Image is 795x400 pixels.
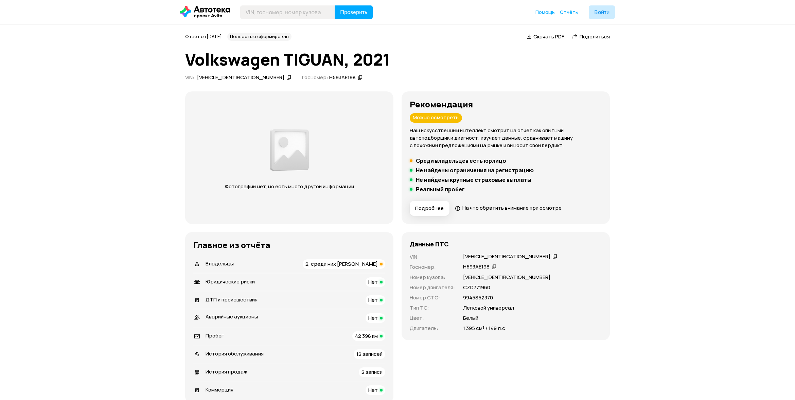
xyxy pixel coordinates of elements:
button: Подробнее [410,201,449,216]
span: Помощь [535,9,555,15]
p: Наш искусственный интеллект смотрит на отчёт как опытный автоподборщик и диагност: изучает данные... [410,127,602,149]
div: Можно осмотреть [410,113,462,123]
p: Цвет : [410,314,455,322]
button: Войти [589,5,615,19]
a: Поделиться [572,33,610,40]
p: Госномер : [410,263,455,271]
h1: Volkswagen TIGUAN, 2021 [185,50,610,69]
h4: Данные ПТС [410,240,449,248]
span: Нет [368,278,378,285]
h3: Рекомендация [410,100,602,109]
span: Коммерция [206,386,233,393]
span: 42 398 км [355,332,378,340]
span: Нет [368,314,378,321]
a: Отчёты [560,9,579,16]
button: Проверить [335,5,373,19]
input: VIN, госномер, номер кузова [240,5,335,19]
p: Белый [463,314,478,322]
h5: Реальный пробег [416,186,465,193]
span: Госномер: [302,74,328,81]
div: Н593АЕ198 [329,74,356,81]
span: Войти [594,10,609,15]
span: Пробег [206,332,224,339]
span: VIN : [185,74,194,81]
span: История обслуживания [206,350,264,357]
a: Помощь [535,9,555,16]
p: CZD771960 [463,284,490,291]
span: Аварийные аукционы [206,313,258,320]
span: Нет [368,296,378,303]
span: Юридические риски [206,278,255,285]
img: d89e54fb62fcf1f0.png [268,125,311,175]
span: ДТП и происшествия [206,296,258,303]
span: Отчёты [560,9,579,15]
span: Отчёт от [DATE] [185,33,222,39]
p: Номер СТС : [410,294,455,301]
div: Н593АЕ198 [463,263,490,271]
span: 2, среди них [PERSON_NAME] [305,260,378,267]
a: На что обратить внимание при осмотре [455,204,562,211]
span: 2 записи [361,368,383,376]
p: Тип ТС : [410,304,455,312]
span: Владельцы [206,260,234,267]
p: Фотографий нет, но есть много другой информации [218,183,360,190]
span: Скачать PDF [533,33,564,40]
h3: Главное из отчёта [193,240,385,250]
p: 9945852370 [463,294,493,301]
span: Нет [368,386,378,394]
p: [VEHICLE_IDENTIFICATION_NUMBER] [463,274,550,281]
a: Скачать PDF [527,33,564,40]
p: Номер кузова : [410,274,455,281]
span: Подробнее [415,205,444,212]
p: Номер двигателя : [410,284,455,291]
div: [VEHICLE_IDENTIFICATION_NUMBER] [463,253,550,260]
p: Легковой универсал [463,304,514,312]
div: Полностью сформирован [227,33,291,41]
h5: Не найдены ограничения на регистрацию [416,167,534,174]
span: Поделиться [580,33,610,40]
p: VIN : [410,253,455,261]
span: На что обратить внимание при осмотре [462,204,562,211]
div: [VEHICLE_IDENTIFICATION_NUMBER] [197,74,284,81]
h5: Среди владельцев есть юрлицо [416,157,506,164]
p: 1 395 см³ / 149 л.с. [463,325,507,332]
p: Двигатель : [410,325,455,332]
span: 12 записей [356,350,383,358]
h5: Не найдены крупные страховые выплаты [416,176,531,183]
span: Проверить [340,10,367,15]
span: История продаж [206,368,247,375]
